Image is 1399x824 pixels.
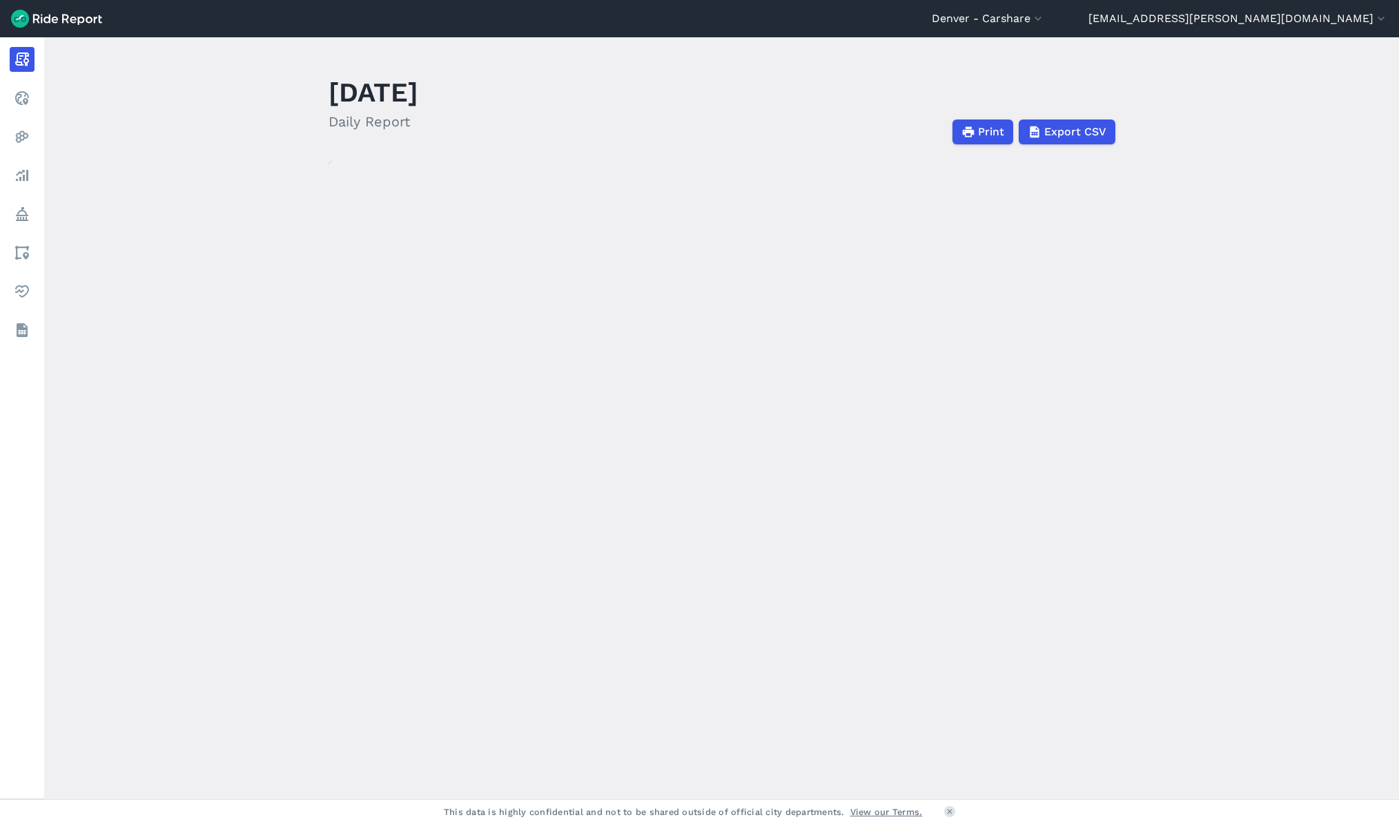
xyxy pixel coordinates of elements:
a: Report [10,47,35,72]
button: Export CSV [1019,119,1115,144]
button: Print [952,119,1013,144]
a: Heatmaps [10,124,35,149]
span: Export CSV [1044,124,1106,140]
img: Ride Report [11,10,102,28]
button: [EMAIL_ADDRESS][PERSON_NAME][DOMAIN_NAME] [1088,10,1388,27]
a: Datasets [10,318,35,343]
a: Health [10,279,35,304]
span: Print [978,124,1004,140]
h1: [DATE] [329,73,418,111]
a: Policy [10,202,35,227]
a: Realtime [10,86,35,111]
button: Denver - Carshare [932,10,1045,27]
a: View our Terms. [850,805,923,818]
a: Areas [10,240,35,265]
a: Analyze [10,163,35,188]
h2: Daily Report [329,111,418,132]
